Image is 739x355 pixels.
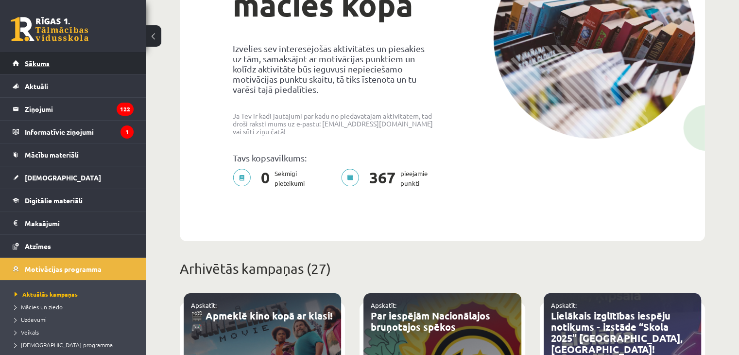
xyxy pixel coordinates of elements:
[15,316,47,323] span: Uzdevumi
[13,212,134,234] a: Maksājumi
[117,103,134,116] i: 122
[233,43,435,94] p: Izvēlies sev interesējošās aktivitātēs un piesakies uz tām, samaksājot ar motivācijas punktiem un...
[13,121,134,143] a: Informatīvie ziņojumi1
[341,169,433,188] p: pieejamie punkti
[13,235,134,257] a: Atzīmes
[25,59,50,68] span: Sākums
[25,150,79,159] span: Mācību materiāli
[25,265,102,273] span: Motivācijas programma
[15,303,63,311] span: Mācies un ziedo
[25,196,83,205] span: Digitālie materiāli
[15,341,113,349] span: [DEMOGRAPHIC_DATA] programma
[15,290,136,299] a: Aktuālās kampaņas
[180,259,705,279] p: Arhivētās kampaņas (27)
[13,143,134,166] a: Mācību materiāli
[191,309,332,333] a: 🎬 Apmeklē kino kopā ar klasi! 🎮
[15,290,78,298] span: Aktuālās kampaņas
[25,82,48,90] span: Aktuāli
[256,169,275,188] span: 0
[11,17,88,41] a: Rīgas 1. Tālmācības vidusskola
[13,189,134,212] a: Digitālie materiāli
[364,169,400,188] span: 367
[15,340,136,349] a: [DEMOGRAPHIC_DATA] programma
[233,169,310,188] p: Sekmīgi pieteikumi
[25,121,134,143] legend: Informatīvie ziņojumi
[25,98,134,120] legend: Ziņojumi
[233,112,435,135] p: Ja Tev ir kādi jautājumi par kādu no piedāvātajām aktivitātēm, tad droši raksti mums uz e-pastu: ...
[120,125,134,139] i: 1
[13,98,134,120] a: Ziņojumi122
[15,315,136,324] a: Uzdevumi
[13,52,134,74] a: Sākums
[15,328,136,337] a: Veikals
[25,242,51,250] span: Atzīmes
[15,328,39,336] span: Veikals
[551,301,577,309] a: Apskatīt:
[15,302,136,311] a: Mācies un ziedo
[371,301,396,309] a: Apskatīt:
[13,75,134,97] a: Aktuāli
[25,173,101,182] span: [DEMOGRAPHIC_DATA]
[13,258,134,280] a: Motivācijas programma
[233,153,435,163] p: Tavs kopsavilkums:
[371,309,490,333] a: Par iespējām Nacionālajos bruņotajos spēkos
[13,166,134,189] a: [DEMOGRAPHIC_DATA]
[25,212,134,234] legend: Maksājumi
[191,301,217,309] a: Apskatīt:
